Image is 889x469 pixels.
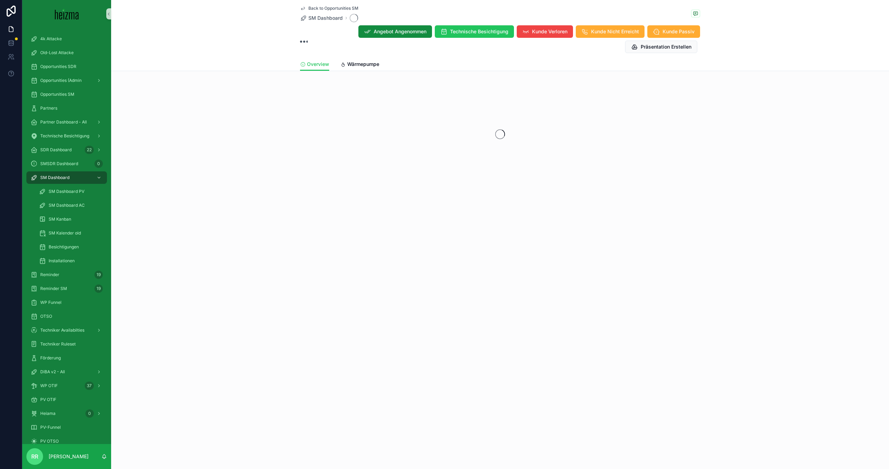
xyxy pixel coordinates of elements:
[435,25,514,38] button: Technische Besichtigung
[26,144,107,156] a: SDR Dashboard22
[40,105,57,111] span: Partners
[26,46,107,59] a: Old-Lost Attacke
[40,411,56,416] span: Heiama
[40,383,58,389] span: WP OTIF
[625,41,697,53] button: Präsentation Erstellen
[40,341,76,347] span: Techniker Ruleset
[40,133,89,139] span: Technische Besichtigung
[300,15,343,22] a: SM Dashboard
[55,8,79,19] img: App logo
[49,203,85,208] span: SM Dashboard AC
[26,60,107,73] a: Opportunities SDR
[40,147,72,153] span: SDR Dashboard
[31,452,38,461] span: RR
[308,6,358,11] span: Back to Opportunities SM
[517,25,573,38] button: Kunde Verloren
[40,369,65,375] span: DiBA v2 - All
[26,88,107,101] a: Opportunities SM
[26,130,107,142] a: Technische Besichtigung
[26,324,107,336] a: Techniker Availabilties
[26,435,107,447] a: PV OTSO
[40,50,74,56] span: Old-Lost Attacke
[26,157,107,170] a: SMSDR Dashboard0
[40,64,76,69] span: Opportunities SDR
[576,25,645,38] button: Kunde Nicht Erreicht
[35,199,107,212] a: SM Dashboard AC
[26,338,107,350] a: Techniker Ruleset
[591,28,639,35] span: Kunde Nicht Erreicht
[49,216,71,222] span: SM Kanban
[340,58,379,72] a: Wärmepumpe
[26,171,107,184] a: SM Dashboard
[35,255,107,267] a: Installationen
[40,119,87,125] span: Partner Dashboard - All
[647,25,700,38] button: Kunde Passiv
[26,352,107,364] a: Förderung
[26,407,107,420] a: Heiama0
[40,438,59,444] span: PV OTSO
[26,116,107,128] a: Partner Dashboard - All
[49,453,89,460] p: [PERSON_NAME]
[307,61,329,68] span: Overview
[40,36,62,42] span: 4k Attacke
[26,393,107,406] a: PV OTIF
[26,282,107,295] a: Reminder SM19
[49,244,79,250] span: Besichtigungen
[26,268,107,281] a: Reminder19
[40,355,61,361] span: Förderung
[94,284,103,293] div: 19
[85,409,94,418] div: 0
[26,421,107,434] a: PV-Funnel
[40,314,52,319] span: OTSO
[85,146,94,154] div: 22
[40,300,61,305] span: WP Funnel
[663,28,695,35] span: Kunde Passiv
[300,6,358,11] a: Back to Opportunities SM
[347,61,379,68] span: Wärmepumpe
[35,241,107,253] a: Besichtigungen
[532,28,567,35] span: Kunde Verloren
[40,327,84,333] span: Techniker Availabilties
[94,160,103,168] div: 0
[26,310,107,323] a: OTSO
[94,271,103,279] div: 19
[35,227,107,239] a: SM Kalender old
[308,15,343,22] span: SM Dashboard
[40,78,82,83] span: Opportunities (Admin
[40,92,74,97] span: Opportunities SM
[40,272,59,278] span: Reminder
[35,213,107,225] a: SM Kanban
[26,33,107,45] a: 4k Attacke
[40,397,56,402] span: PV OTIF
[26,102,107,114] a: Partners
[49,189,84,194] span: SM Dashboard PV
[641,43,691,50] span: Präsentation Erstellen
[35,185,107,198] a: SM Dashboard PV
[49,230,81,236] span: SM Kalender old
[374,28,426,35] span: Angebot Angenommen
[450,28,508,35] span: Technische Besichtigung
[40,425,61,430] span: PV-Funnel
[26,366,107,378] a: DiBA v2 - All
[26,74,107,87] a: Opportunities (Admin
[40,161,78,167] span: SMSDR Dashboard
[358,25,432,38] button: Angebot Angenommen
[49,258,75,264] span: Installationen
[26,380,107,392] a: WP OTIF37
[40,286,67,291] span: Reminder SM
[40,175,69,180] span: SM Dashboard
[85,382,94,390] div: 37
[300,58,329,71] a: Overview
[22,28,111,444] div: scrollable content
[26,296,107,309] a: WP Funnel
